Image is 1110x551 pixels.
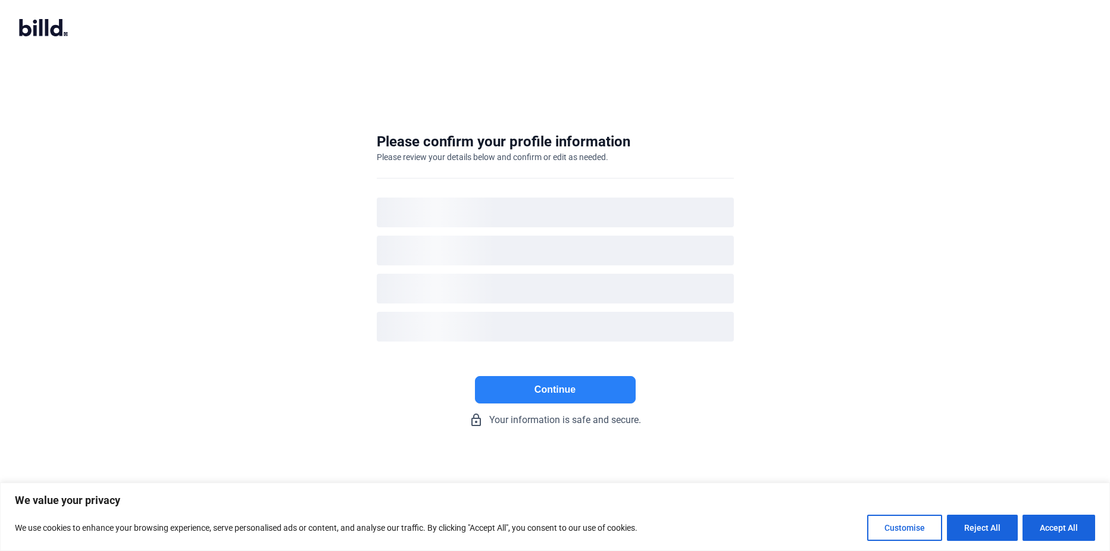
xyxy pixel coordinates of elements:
[15,493,1095,508] p: We value your privacy
[475,376,636,403] button: Continue
[377,413,734,427] div: Your information is safe and secure.
[377,312,734,342] div: loading
[377,198,734,227] div: loading
[947,515,1018,541] button: Reject All
[1023,515,1095,541] button: Accept All
[469,413,483,427] mat-icon: lock_outline
[377,236,734,265] div: loading
[377,132,630,151] div: Please confirm your profile information
[377,151,608,163] div: Please review your details below and confirm or edit as needed.
[377,274,734,303] div: loading
[867,515,942,541] button: Customise
[15,521,637,535] p: We use cookies to enhance your browsing experience, serve personalised ads or content, and analys...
